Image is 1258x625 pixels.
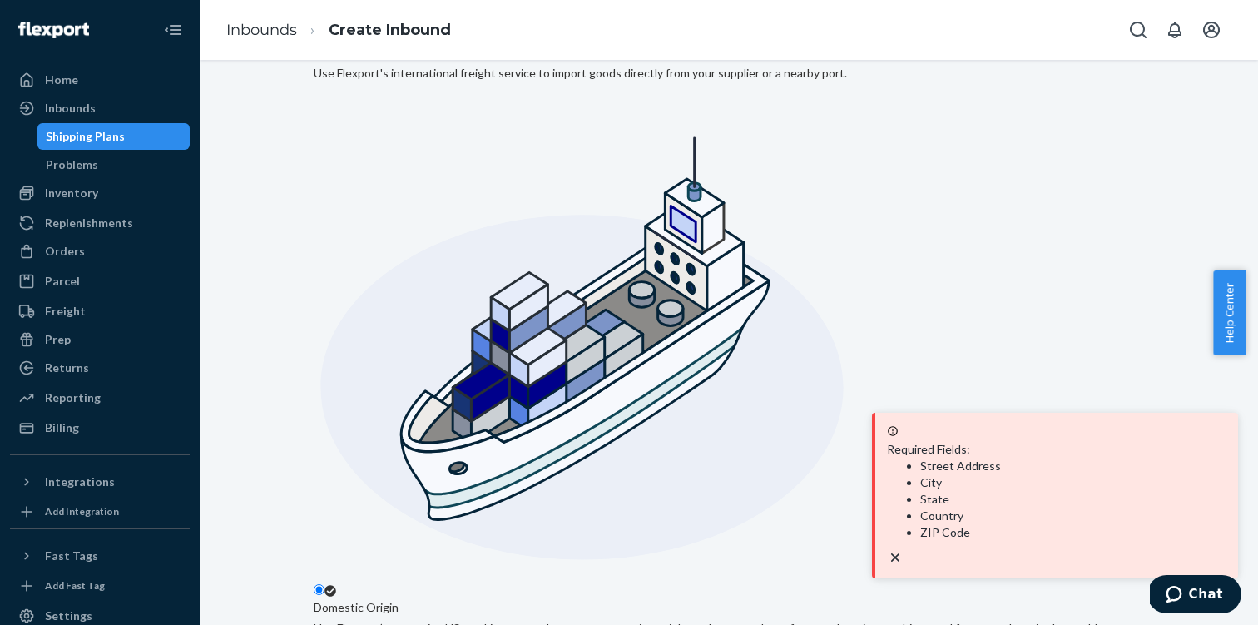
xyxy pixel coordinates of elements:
[226,21,297,39] a: Inbounds
[213,6,464,55] ol: breadcrumbs
[10,326,190,353] a: Prep
[314,584,324,595] input: Domestic OriginUse Flexport’s extensive US trucking network or your own carrier to inbound your p...
[920,508,1226,524] li: Country
[46,156,98,173] div: Problems
[314,65,847,82] div: Use Flexport's international freight service to import goods directly from your supplier or a nea...
[45,389,101,406] div: Reporting
[10,298,190,325] a: Freight
[45,419,79,436] div: Billing
[10,384,190,411] a: Reporting
[887,549,904,566] svg: close toast
[18,22,89,38] img: Flexport logo
[1122,13,1155,47] button: Open Search Box
[10,469,190,495] button: Integrations
[45,273,80,290] div: Parcel
[887,441,1226,541] div: Required Fields :
[45,303,86,320] div: Freight
[10,502,190,522] a: Add Integration
[45,243,85,260] div: Orders
[10,543,190,569] button: Fast Tags
[37,151,191,178] a: Problems
[37,123,191,150] a: Shipping Plans
[920,474,1226,491] li: City
[10,355,190,381] a: Returns
[10,268,190,295] a: Parcel
[45,72,78,88] div: Home
[920,491,1226,508] li: State
[10,414,190,441] a: Billing
[10,67,190,93] a: Home
[45,578,105,593] div: Add Fast Tag
[10,180,190,206] a: Inventory
[45,100,96,117] div: Inbounds
[10,576,190,596] a: Add Fast Tag
[45,360,89,376] div: Returns
[920,458,1226,474] li: Street Address
[45,331,71,348] div: Prep
[45,548,98,564] div: Fast Tags
[45,185,98,201] div: Inventory
[1213,270,1246,355] button: Help Center
[10,95,190,122] a: Inbounds
[10,238,190,265] a: Orders
[156,13,190,47] button: Close Navigation
[329,21,451,39] a: Create Inbound
[10,210,190,236] a: Replenishments
[46,128,125,145] div: Shipping Plans
[1158,13,1191,47] button: Open notifications
[1195,13,1228,47] button: Open account menu
[1150,575,1241,617] iframe: Opens a widget where you can chat to one of our agents
[45,608,92,624] div: Settings
[314,599,399,616] div: Domestic Origin
[920,524,1226,541] li: ZIP Code
[45,474,115,490] div: Integrations
[45,504,119,518] div: Add Integration
[45,215,133,231] div: Replenishments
